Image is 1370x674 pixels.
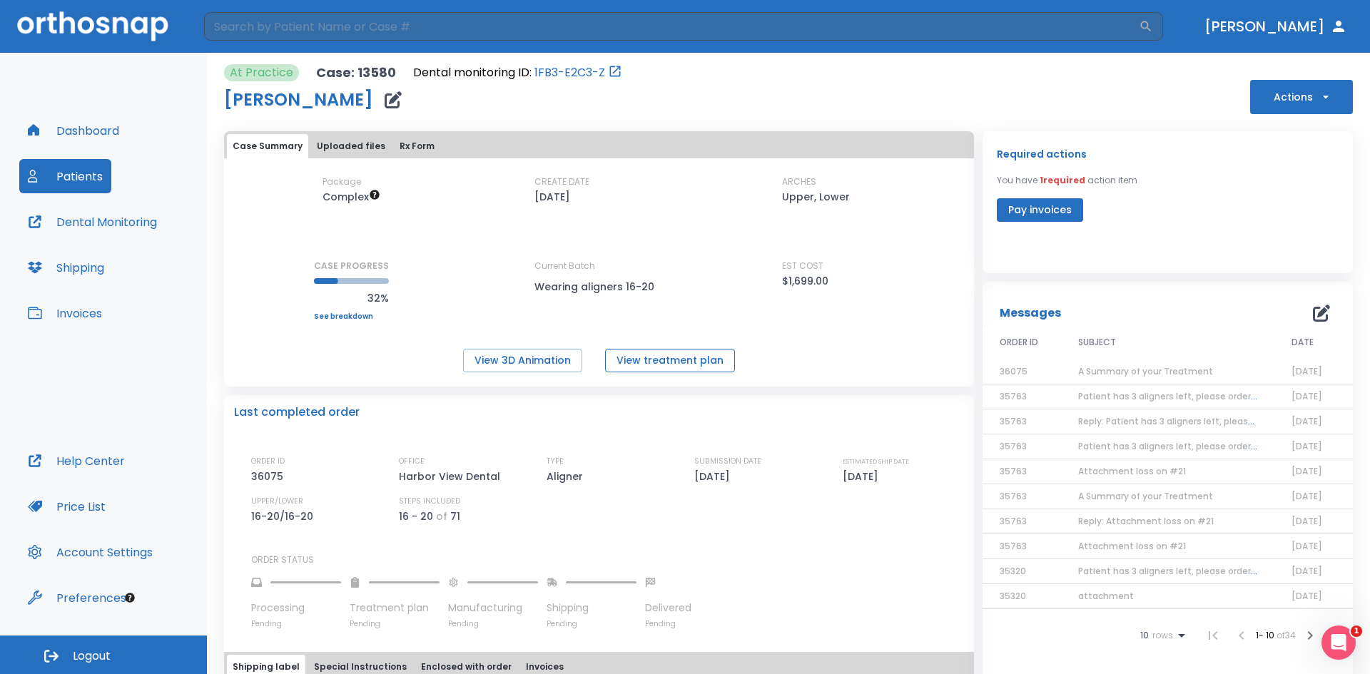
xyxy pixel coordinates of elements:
p: Delivered [645,601,691,616]
p: Processing [251,601,341,616]
p: Pending [547,618,636,629]
p: You have action item [997,174,1137,187]
span: 1 required [1040,174,1085,186]
span: [DATE] [1292,565,1322,577]
p: ESTIMATED SHIP DATE [843,455,909,468]
button: Invoices [19,296,111,330]
p: Pending [645,618,691,629]
span: SUBJECT [1078,336,1116,349]
button: Price List [19,489,114,524]
span: Reply: Patient has 3 aligners left, please order next set! [1078,415,1321,427]
p: Last completed order [234,404,360,421]
a: See breakdown [314,312,389,321]
span: 36075 [1000,365,1027,377]
span: 10 [1140,630,1149,640]
span: 35763 [1000,490,1027,502]
p: Treatment plan [350,601,440,616]
span: Reply: Attachment loss on #21 [1078,515,1214,527]
p: Dental monitoring ID: [413,64,532,81]
span: [DATE] [1292,440,1322,452]
span: A Summary of your Treatment [1078,490,1213,502]
span: Patient has 3 aligners left, please order next set! [1078,565,1293,577]
p: Pending [448,618,538,629]
p: Harbor View Dental [399,468,505,485]
span: 35763 [1000,415,1027,427]
button: Dashboard [19,113,128,148]
p: 16-20/16-20 [251,508,318,525]
span: [DATE] [1292,365,1322,377]
a: Help Center [19,444,133,478]
span: Attachment loss on #21 [1078,540,1186,552]
p: CASE PROGRESS [314,260,389,272]
button: Uploaded files [311,134,391,158]
span: ORDER ID [1000,336,1038,349]
button: Pay invoices [997,198,1083,222]
p: Case: 13580 [316,64,396,81]
span: DATE [1292,336,1314,349]
p: 71 [450,508,460,525]
p: Shipping [547,601,636,616]
p: Pending [251,618,341,629]
p: At Practice [230,64,293,81]
div: Open patient in dental monitoring portal [413,64,622,81]
button: Actions [1250,80,1353,114]
span: Logout [73,648,111,664]
p: CREATE DATE [534,175,589,188]
span: 35763 [1000,515,1027,527]
p: [DATE] [694,468,735,485]
span: Patient has 3 aligners left, please order next set! [1078,440,1293,452]
div: tabs [227,134,971,158]
p: OFFICE [399,455,425,468]
span: [DATE] [1292,590,1322,602]
p: [DATE] [534,188,570,205]
span: A Summary of your Treatment [1078,365,1213,377]
span: [DATE] [1292,490,1322,502]
button: Account Settings [19,535,161,569]
button: Preferences [19,581,135,615]
iframe: Intercom live chat [1321,626,1356,660]
span: of 34 [1277,629,1296,641]
span: 35320 [1000,590,1026,602]
button: [PERSON_NAME] [1199,14,1353,39]
span: 35763 [1000,390,1027,402]
p: TYPE [547,455,564,468]
div: Tooltip anchor [123,591,136,604]
span: 1 - 10 [1256,629,1277,641]
p: Upper, Lower [782,188,850,205]
span: Patient has 3 aligners left, please order next set! [1078,390,1293,402]
p: 16 - 20 [399,508,433,525]
input: Search by Patient Name or Case # [204,12,1139,41]
p: of [436,508,447,525]
p: UPPER/LOWER [251,495,303,508]
p: Wearing aligners 16-20 [534,278,663,295]
button: Case Summary [227,134,308,158]
p: 36075 [251,468,288,485]
p: Pending [350,618,440,629]
button: View 3D Animation [463,349,582,372]
span: [DATE] [1292,515,1322,527]
h1: [PERSON_NAME] [224,91,373,108]
span: 1 [1351,626,1362,637]
p: Aligner [547,468,588,485]
span: rows [1149,630,1173,640]
span: 35763 [1000,465,1027,477]
p: $1,699.00 [782,272,828,290]
p: SUBMISSION DATE [694,455,761,468]
p: Package [323,175,361,188]
p: ARCHES [782,175,816,188]
span: 35320 [1000,565,1026,577]
button: View treatment plan [605,349,735,372]
button: Rx Form [394,134,440,158]
p: [DATE] [843,468,883,485]
span: Attachment loss on #21 [1078,465,1186,477]
span: 35763 [1000,540,1027,552]
button: Shipping [19,250,113,285]
button: Patients [19,159,111,193]
img: Orthosnap [17,11,168,41]
p: ORDER STATUS [251,553,964,566]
